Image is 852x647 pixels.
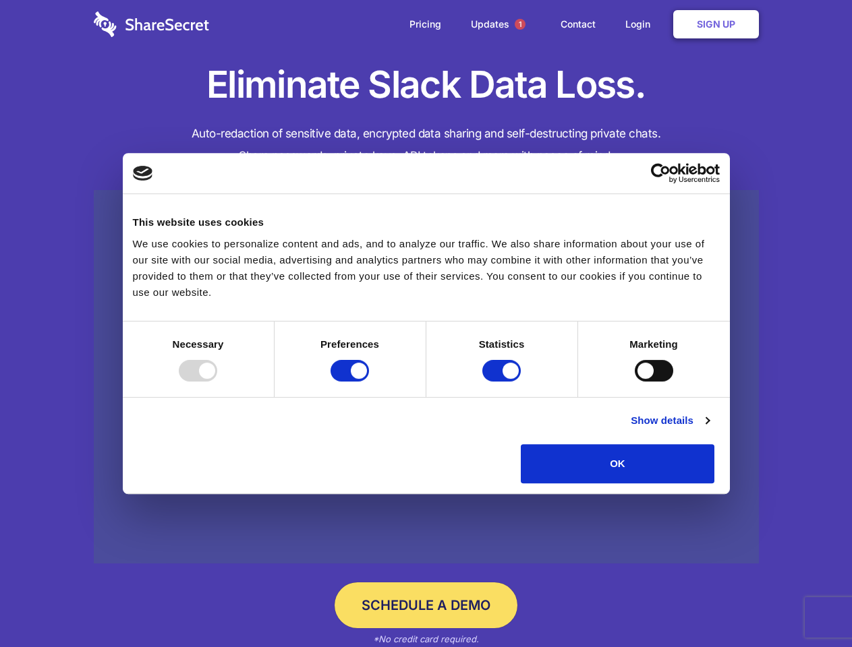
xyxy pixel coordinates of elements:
img: logo-wordmark-white-trans-d4663122ce5f474addd5e946df7df03e33cb6a1c49d2221995e7729f52c070b2.svg [94,11,209,37]
div: We use cookies to personalize content and ads, and to analyze our traffic. We also share informat... [133,236,720,301]
a: Usercentrics Cookiebot - opens in a new window [602,163,720,183]
div: This website uses cookies [133,214,720,230]
em: *No credit card required. [373,634,479,644]
a: Show details [631,412,709,429]
h1: Eliminate Slack Data Loss. [94,61,759,109]
a: Contact [547,3,609,45]
span: 1 [515,19,526,30]
a: Sign Up [673,10,759,38]
strong: Statistics [479,338,525,350]
a: Wistia video thumbnail [94,190,759,564]
strong: Marketing [629,338,678,350]
img: logo [133,166,153,181]
strong: Necessary [173,338,224,350]
a: Login [612,3,671,45]
a: Pricing [396,3,455,45]
h4: Auto-redaction of sensitive data, encrypted data sharing and self-destructing private chats. Shar... [94,123,759,167]
a: Schedule a Demo [335,582,517,628]
button: OK [521,444,714,483]
strong: Preferences [320,338,379,350]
